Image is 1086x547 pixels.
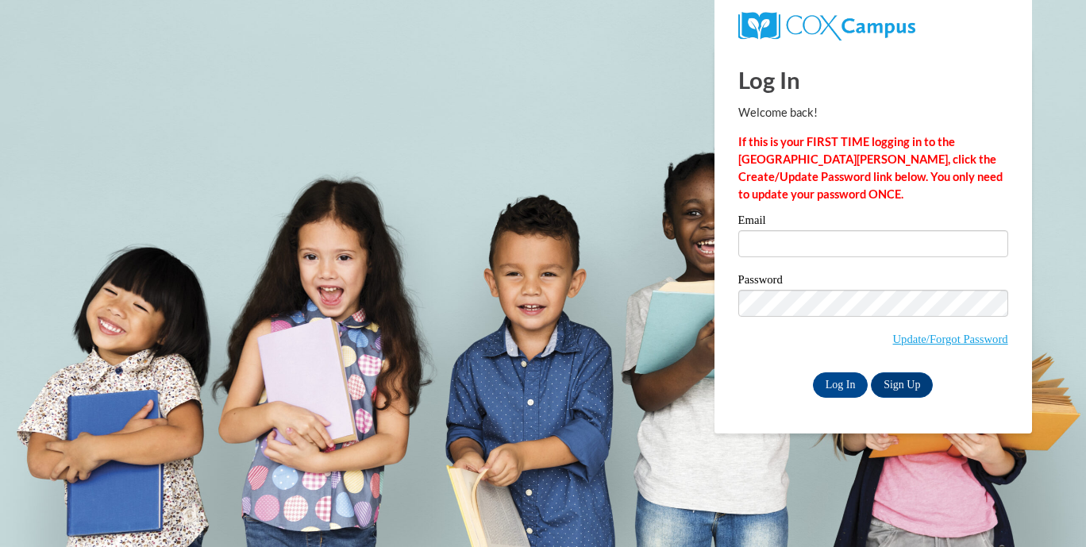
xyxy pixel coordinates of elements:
[738,135,1003,201] strong: If this is your FIRST TIME logging in to the [GEOGRAPHIC_DATA][PERSON_NAME], click the Create/Upd...
[813,372,868,398] input: Log In
[738,214,1008,230] label: Email
[738,64,1008,96] h1: Log In
[738,12,915,40] img: COX Campus
[871,372,933,398] a: Sign Up
[738,104,1008,121] p: Welcome back!
[738,274,1008,290] label: Password
[738,18,915,32] a: COX Campus
[893,333,1008,345] a: Update/Forgot Password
